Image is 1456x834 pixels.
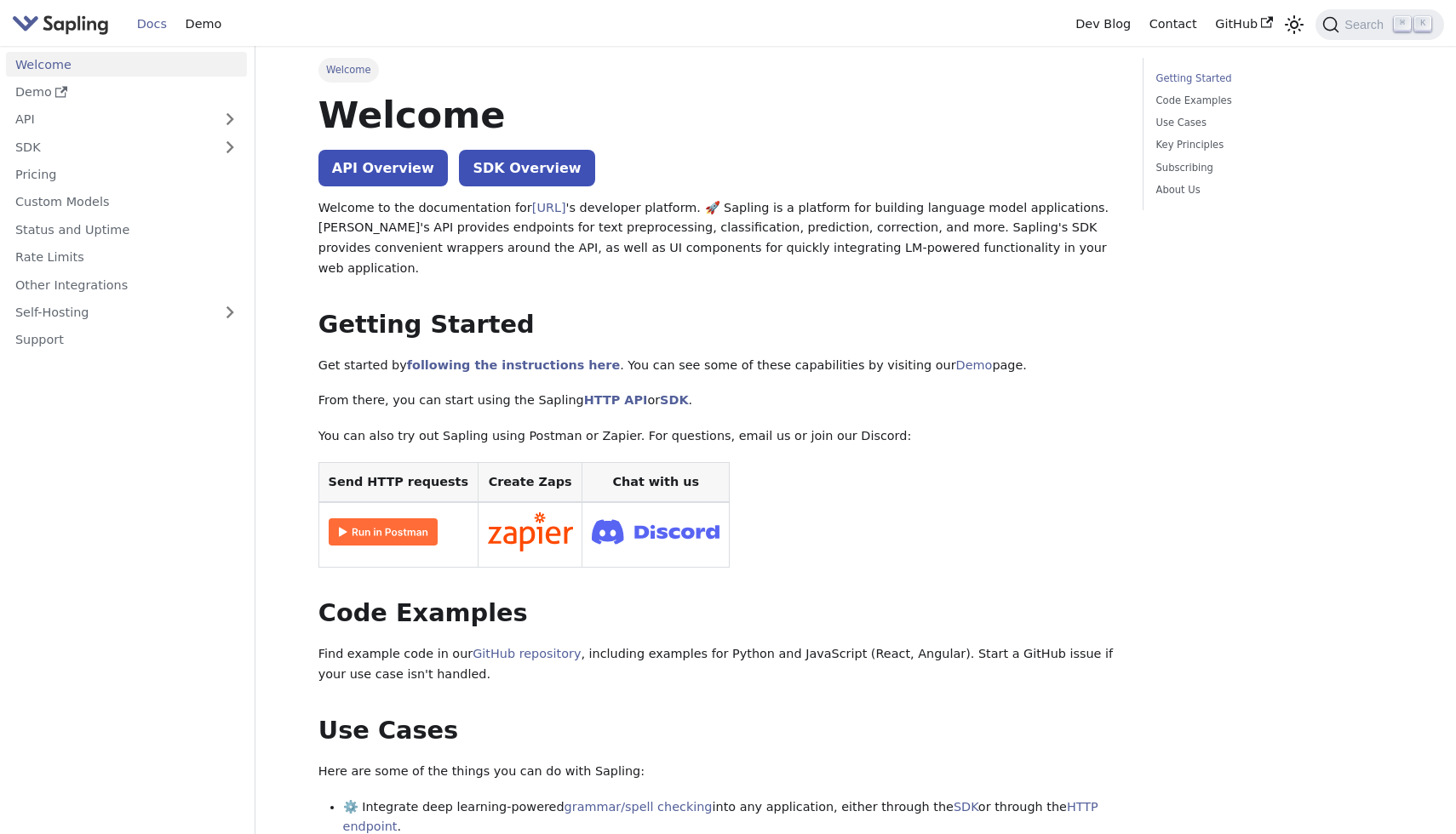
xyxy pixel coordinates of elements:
[6,52,247,77] a: Welcome
[318,391,1119,411] p: From there, you can start using the Sapling or .
[1339,18,1394,31] span: Search
[6,217,247,242] a: Status and Uptime
[213,107,247,132] button: Expand sidebar category 'API'
[582,462,730,502] th: Chat with us
[318,762,1119,782] p: Here are some of the things you can do with Sapling:
[176,11,231,37] a: Demo
[318,310,1119,340] h2: Getting Started
[318,598,1119,629] h2: Code Examples
[318,716,1119,746] h2: Use Cases
[954,800,978,814] a: SDK
[1140,11,1207,37] a: Contact
[318,150,448,186] a: API Overview
[1156,115,1387,131] a: Use Cases
[318,58,379,82] span: Welcome
[459,150,594,186] a: SDK Overview
[318,426,1119,447] p: You can also try out Sapling using Postman or Zapier. For questions, email us or join our Discord:
[6,80,247,105] a: Demo
[6,134,213,159] a: SDK
[318,58,1119,82] nav: Breadcrumbs
[532,201,566,214] a: [URL]
[956,358,993,372] a: Demo
[1282,12,1307,37] button: Switch between dark and light mode (currently light mode)
[6,328,247,352] a: Support
[1156,93,1387,109] a: Code Examples
[318,92,1119,138] h1: Welcome
[1156,160,1387,176] a: Subscribing
[592,514,719,549] img: Join Discord
[473,647,581,660] a: GitHub repository
[12,12,115,37] a: Sapling.ai
[318,198,1119,279] p: Welcome to the documentation for 's developer platform. 🚀 Sapling is a platform for building lang...
[1206,11,1281,37] a: GitHub
[6,163,247,187] a: Pricing
[6,107,213,132] a: API
[565,800,713,814] a: grammar/spell checking
[6,190,247,214] a: Custom Models
[6,245,247,270] a: Rate Limits
[343,800,1098,834] a: HTTP endpoint
[6,272,247,297] a: Other Integrations
[1394,16,1411,31] kbd: ⌘
[1316,9,1443,40] button: Search (Command+K)
[12,12,109,37] img: Sapling.ai
[1156,71,1387,87] a: Getting Started
[660,393,688,407] a: SDK
[6,300,247,325] a: Self-Hosting
[584,393,648,407] a: HTTP API
[407,358,620,372] a: following the instructions here
[488,512,573,551] img: Connect in Zapier
[1414,16,1431,31] kbd: K
[128,11,176,37] a: Docs
[1066,11,1139,37] a: Dev Blog
[329,518,438,546] img: Run in Postman
[478,462,582,502] th: Create Zaps
[318,356,1119,376] p: Get started by . You can see some of these capabilities by visiting our page.
[318,462,478,502] th: Send HTTP requests
[1156,137,1387,153] a: Key Principles
[318,644,1119,685] p: Find example code in our , including examples for Python and JavaScript (React, Angular). Start a...
[1156,182,1387,198] a: About Us
[213,134,247,159] button: Expand sidebar category 'SDK'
